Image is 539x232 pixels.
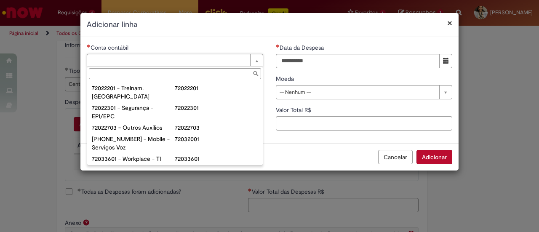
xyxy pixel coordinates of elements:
div: 72033601 - Workplace - TI Equip/Perif [92,155,175,171]
div: 72022201 [175,84,258,92]
div: [PHONE_NUMBER] - Mobile - Serviços Voz [92,135,175,152]
div: 72022301 - Segurança - EPI/EPC [92,104,175,120]
div: 72022703 [175,123,258,132]
div: 72022301 [175,104,258,112]
div: 72033601 [175,155,258,163]
ul: Conta contábil [87,81,263,165]
div: 72022201 - Treinam. [GEOGRAPHIC_DATA] [92,84,175,101]
div: 72032001 [175,135,258,143]
div: 72022703 - Outros Auxílios [92,123,175,132]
